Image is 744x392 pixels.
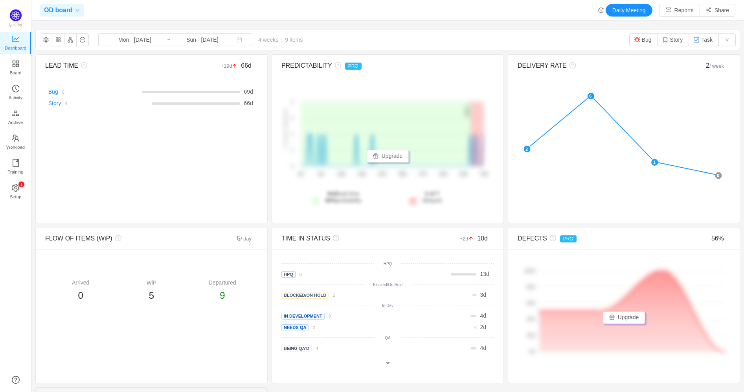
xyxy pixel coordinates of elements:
tspan: 16d [337,172,345,177]
i: icon: down [75,8,80,13]
span: HPQ [281,271,296,278]
span: probability [325,197,362,203]
tspan: 0d [298,172,303,177]
tspan: 31d [378,172,386,177]
tspan: 62d [459,172,467,177]
small: In Dev [382,303,393,308]
button: icon: appstore [52,33,64,46]
tspan: 40% [527,317,535,322]
small: 4 [65,101,67,106]
small: Blocked/On Hold [373,283,402,287]
span: d [480,324,487,330]
span: d [244,100,253,106]
tspan: 24d [358,172,366,177]
button: icon: message [76,33,89,46]
span: Board [10,65,22,81]
span: Archive [8,115,23,130]
button: icon: giftUpgrade [603,311,645,324]
button: icon: share-altShare [700,4,735,17]
small: 5 [62,90,64,94]
span: Setup [10,189,21,205]
span: d [244,89,253,95]
button: icon: giftUpgrade [367,150,409,163]
span: 4 [480,312,483,319]
span: 69 [244,89,250,95]
div: DELIVERY RATE [518,61,677,70]
span: 56% [711,235,724,242]
a: Bug [48,89,58,95]
button: icon: apartment [64,33,77,46]
button: Story [658,33,689,46]
i: icon: calendar [237,37,242,43]
a: Story [48,100,61,106]
img: Quantify [10,9,22,21]
i: icon: arrow-up [232,63,237,68]
text: # of items delivered [283,109,288,150]
span: d [480,312,487,319]
button: Bug [629,33,658,46]
span: lead time [325,190,362,203]
strong: 64d [327,190,337,197]
button: Task [689,33,719,46]
span: 66 [244,100,250,106]
div: PREDICTABILITY [281,61,441,70]
small: 8 [299,272,302,277]
i: icon: book [12,159,20,167]
span: 4 [480,345,483,351]
a: Archive [12,110,20,126]
button: icon: setting [40,33,52,46]
span: 10d [477,235,488,242]
small: HPQ [384,262,392,266]
span: OD board [44,4,73,17]
a: 2 [329,292,335,298]
span: Training [7,164,23,180]
img: 10303 [634,37,640,43]
i: icon: appstore [12,60,20,68]
a: 4 [312,345,318,351]
span: Dashboard [5,40,26,56]
i: icon: history [598,7,604,13]
tspan: 39d [399,172,406,177]
tspan: 8d [318,172,323,177]
span: LEAD TIME [45,62,78,69]
i: icon: question-circle [332,62,341,68]
img: 10315 [662,37,669,43]
small: 2 [312,325,315,330]
div: 5 [205,234,258,243]
tspan: 20% [527,333,535,338]
span: 0 [78,290,83,301]
tspan: 80% [527,285,535,289]
span: 13 [480,271,487,277]
i: icon: gold [12,109,20,117]
span: 3 [480,292,483,298]
i: icon: question-circle [112,235,121,241]
div: Departured [187,279,258,287]
a: 2 [309,324,315,330]
i: icon: question-circle [547,235,556,241]
span: Activity [9,90,22,105]
a: Workload [12,135,20,150]
span: 2 [480,324,483,330]
small: +2d [460,236,478,242]
i: icon: team [12,134,20,142]
span: 9 items [285,37,303,43]
span: Needs QA [281,324,309,331]
span: Quantify [9,23,22,27]
span: Workload [6,139,25,155]
div: DEFECTS [518,234,677,243]
span: Being QA'd [281,345,312,352]
a: 5 [58,89,64,95]
tspan: 54d [439,172,447,177]
span: In Development [281,313,325,320]
div: Arrived [45,279,116,287]
a: Activity [12,85,20,101]
small: / day [241,236,252,242]
span: d [480,271,489,277]
tspan: 100% [524,268,535,273]
i: icon: question-circle [78,62,87,68]
a: icon: settingSetup [12,184,20,200]
input: End date [171,35,234,44]
div: TIME IN STATUS [281,234,441,243]
span: 66d [241,62,252,69]
span: PRO [345,63,362,70]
